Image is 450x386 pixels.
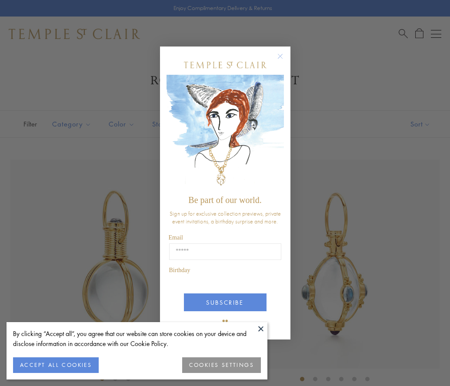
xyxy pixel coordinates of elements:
span: Birthday [169,267,190,273]
button: ACCEPT ALL COOKIES [13,357,99,373]
span: Email [169,234,183,241]
img: TSC [217,313,234,331]
span: Sign up for exclusive collection previews, private event invitations, a birthday surprise and more. [170,210,281,225]
button: SUBSCRIBE [184,293,267,311]
button: Close dialog [279,55,290,66]
img: Temple St. Clair [184,62,267,68]
button: COOKIES SETTINGS [182,357,261,373]
span: Be part of our world. [188,195,261,205]
div: By clicking “Accept all”, you agree that our website can store cookies on your device and disclos... [13,329,261,349]
img: c4a9eb12-d91a-4d4a-8ee0-386386f4f338.jpeg [167,75,284,191]
input: Email [169,243,281,260]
